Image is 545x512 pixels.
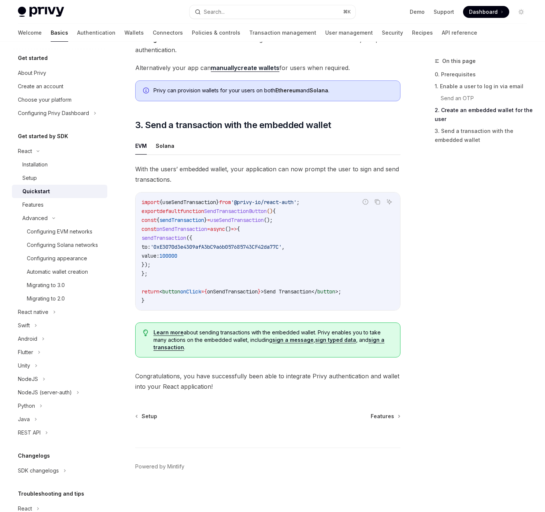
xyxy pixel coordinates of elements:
[335,288,338,295] span: >
[159,217,204,223] span: sendTransaction
[382,24,403,42] a: Security
[18,415,30,424] div: Java
[231,199,297,206] span: '@privy-io/react-auth'
[435,80,533,92] a: 1. Enable a user to log in via email
[12,265,107,279] a: Automatic wallet creation
[150,244,282,250] span: '0xE3070d3e4309afA3bC9a6b057685743CF42da77C'
[12,238,107,252] a: Configuring Solana networks
[373,197,382,207] button: Copy the contents from the code block
[18,334,37,343] div: Android
[135,63,400,73] span: Alternatively your app can for users when required.
[18,428,41,437] div: REST API
[153,87,393,95] div: Privy can provision wallets for your users on both and .
[12,158,107,171] a: Installation
[204,217,207,223] span: }
[22,200,44,209] div: Features
[310,87,328,93] strong: Solana
[12,292,107,305] a: Migrating to 2.0
[135,371,400,392] span: Congratulations, you have successfully been able to integrate Privy authentication and wallet int...
[12,279,107,292] a: Migrating to 3.0
[210,226,225,232] span: async
[159,288,162,295] span: <
[18,147,32,156] div: React
[463,6,509,18] a: Dashboard
[135,137,147,155] button: EVM
[267,208,273,214] span: ()
[142,244,150,250] span: to:
[142,217,156,223] span: const
[142,208,159,214] span: export
[180,288,201,295] span: onClick
[22,214,48,223] div: Advanced
[153,329,184,336] a: Learn more
[410,8,425,16] a: Demo
[136,413,157,420] a: Setup
[211,64,279,72] a: manuallycreate wallets
[204,208,267,214] span: SendTransactionButton
[272,337,314,343] a: sign a message
[207,217,210,223] span: =
[159,252,177,259] span: 100000
[384,197,394,207] button: Ask AI
[441,92,533,104] a: Send an OTP
[192,24,240,42] a: Policies & controls
[317,288,335,295] span: button
[156,226,207,232] span: onSendTransaction
[51,24,68,42] a: Basics
[12,80,107,93] a: Create an account
[343,9,351,15] span: ⌘ K
[282,244,285,250] span: ,
[469,8,498,16] span: Dashboard
[142,226,156,232] span: const
[18,132,68,141] h5: Get started by SDK
[190,5,355,19] button: Search...⌘K
[27,254,87,263] div: Configuring appearance
[18,109,89,118] div: Configuring Privy Dashboard
[231,226,237,232] span: =>
[258,288,261,295] span: }
[22,174,37,182] div: Setup
[143,330,148,336] svg: Tip
[124,24,144,42] a: Wallets
[135,164,400,185] span: With the users’ embedded wallet, your application can now prompt the user to sign and send transa...
[210,217,264,223] span: useSendTransaction
[434,8,454,16] a: Support
[142,261,150,268] span: });
[162,288,180,295] span: button
[12,66,107,80] a: About Privy
[18,69,46,77] div: About Privy
[12,252,107,265] a: Configuring appearance
[412,24,433,42] a: Recipes
[143,88,150,95] svg: Info
[142,235,186,241] span: sendTransaction
[207,288,258,295] span: onSendTransaction
[12,225,107,238] a: Configuring EVM networks
[18,451,50,460] h5: Changelogs
[371,413,394,420] span: Features
[77,24,115,42] a: Authentication
[435,104,533,125] a: 2. Create an embedded wallet for the user
[264,217,273,223] span: ();
[442,24,477,42] a: API reference
[18,348,33,357] div: Flutter
[18,7,64,17] img: light logo
[159,199,162,206] span: {
[211,64,237,71] strong: manually
[18,388,72,397] div: NodeJS (server-auth)
[204,7,225,16] div: Search...
[153,24,183,42] a: Connectors
[311,288,317,295] span: </
[27,294,65,303] div: Migrating to 2.0
[18,24,42,42] a: Welcome
[186,235,192,241] span: ({
[156,137,174,155] button: Solana
[264,288,311,295] span: Send Transaction
[142,297,145,304] span: }
[297,199,300,206] span: ;
[207,226,210,232] span: =
[18,489,84,498] h5: Troubleshooting and tips
[18,466,59,475] div: SDK changelogs
[12,171,107,185] a: Setup
[22,160,48,169] div: Installation
[371,413,400,420] a: Features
